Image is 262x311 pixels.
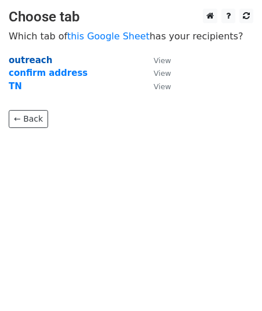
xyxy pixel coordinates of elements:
[142,68,171,78] a: View
[142,81,171,92] a: View
[154,69,171,78] small: View
[9,30,253,42] p: Which tab of has your recipients?
[204,255,262,311] iframe: Chat Widget
[154,56,171,65] small: View
[9,55,52,65] a: outreach
[9,110,48,128] a: ← Back
[67,31,150,42] a: this Google Sheet
[9,9,253,25] h3: Choose tab
[154,82,171,91] small: View
[9,68,88,78] a: confirm address
[9,81,22,92] a: TN
[142,55,171,65] a: View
